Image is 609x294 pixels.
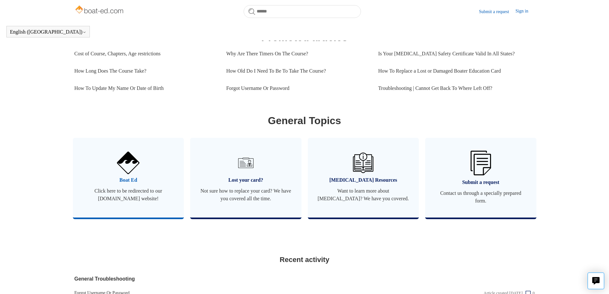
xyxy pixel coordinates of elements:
a: How To Update My Name Or Date of Birth [74,80,217,97]
a: Troubleshooting | Cannot Get Back To Where Left Off? [378,80,530,97]
a: Boat Ed Click here to be redirected to our [DOMAIN_NAME] website! [73,138,184,218]
a: Why Are There Timers On The Course? [226,45,369,62]
a: How Long Does The Course Take? [74,62,217,80]
a: General Troubleshooting [74,275,397,283]
span: Not sure how to replace your card? We have you covered all the time. [200,187,292,203]
img: 01HZPCYW3NK71669VZTW7XY4G9 [471,151,491,175]
span: Want to learn more about [MEDICAL_DATA]? We have you covered. [317,187,410,203]
a: Submit a request Contact us through a specially prepared form. [425,138,536,218]
a: Forgot Username Or Password [226,80,369,97]
a: Sign in [515,8,535,15]
span: Contact us through a specially prepared form. [435,189,527,205]
a: Lost your card? Not sure how to replace your card? We have you covered all the time. [190,138,301,218]
a: How Old Do I Need To Be To Take The Course? [226,62,369,80]
a: Is Your [MEDICAL_DATA] Safety Certificate Valid In All States? [378,45,530,62]
img: 01HZPCYVZMCNPYXCC0DPA2R54M [353,153,373,173]
h2: Recent activity [74,254,535,265]
a: [MEDICAL_DATA] Resources Want to learn more about [MEDICAL_DATA]? We have you covered. [308,138,419,218]
a: Cost of Course, Chapters, Age restrictions [74,45,217,62]
a: Submit a request [479,8,515,15]
img: 01HZPCYVNCVF44JPJQE4DN11EA [117,152,139,174]
span: Lost your card? [200,176,292,184]
h1: General Topics [74,113,535,128]
span: [MEDICAL_DATA] Resources [317,176,410,184]
input: Search [244,5,361,18]
img: 01HZPCYVT14CG9T703FEE4SFXC [236,153,256,173]
img: Boat-Ed Help Center home page [74,4,125,17]
button: Live chat [588,273,604,289]
button: English ([GEOGRAPHIC_DATA]) [10,29,86,35]
span: Boat Ed [82,176,175,184]
a: How To Replace a Lost or Damaged Boater Education Card [378,62,530,80]
span: Submit a request [435,179,527,186]
span: Click here to be redirected to our [DOMAIN_NAME] website! [82,187,175,203]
